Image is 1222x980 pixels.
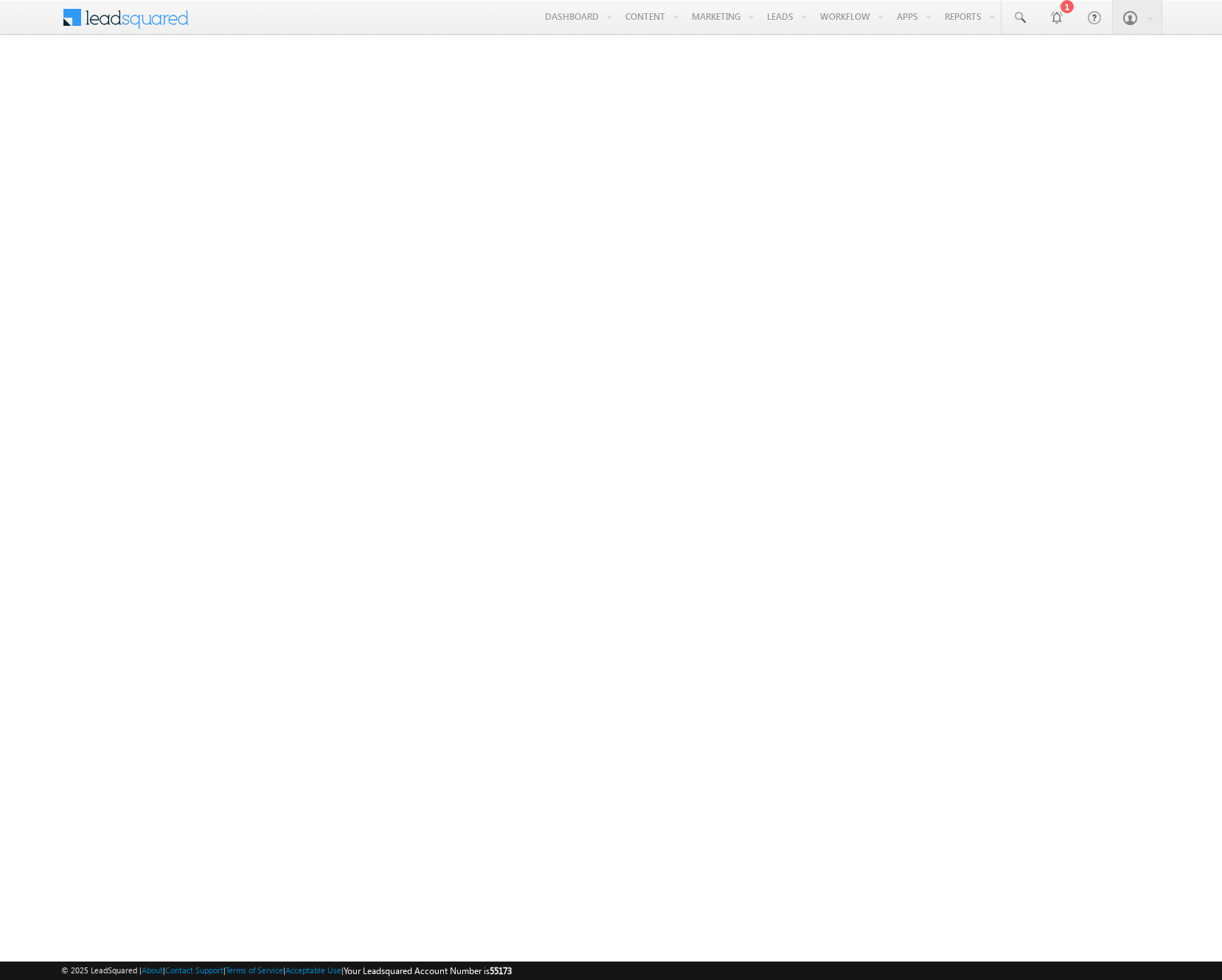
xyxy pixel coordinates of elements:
span: 55173 [490,965,512,976]
span: © 2025 LeadSquared | | | | | [61,964,512,978]
a: Acceptable Use [285,965,341,975]
a: Contact Support [165,965,223,975]
a: About [142,965,163,975]
span: Your Leadsquared Account Number is [344,965,512,976]
a: Terms of Service [226,965,283,975]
